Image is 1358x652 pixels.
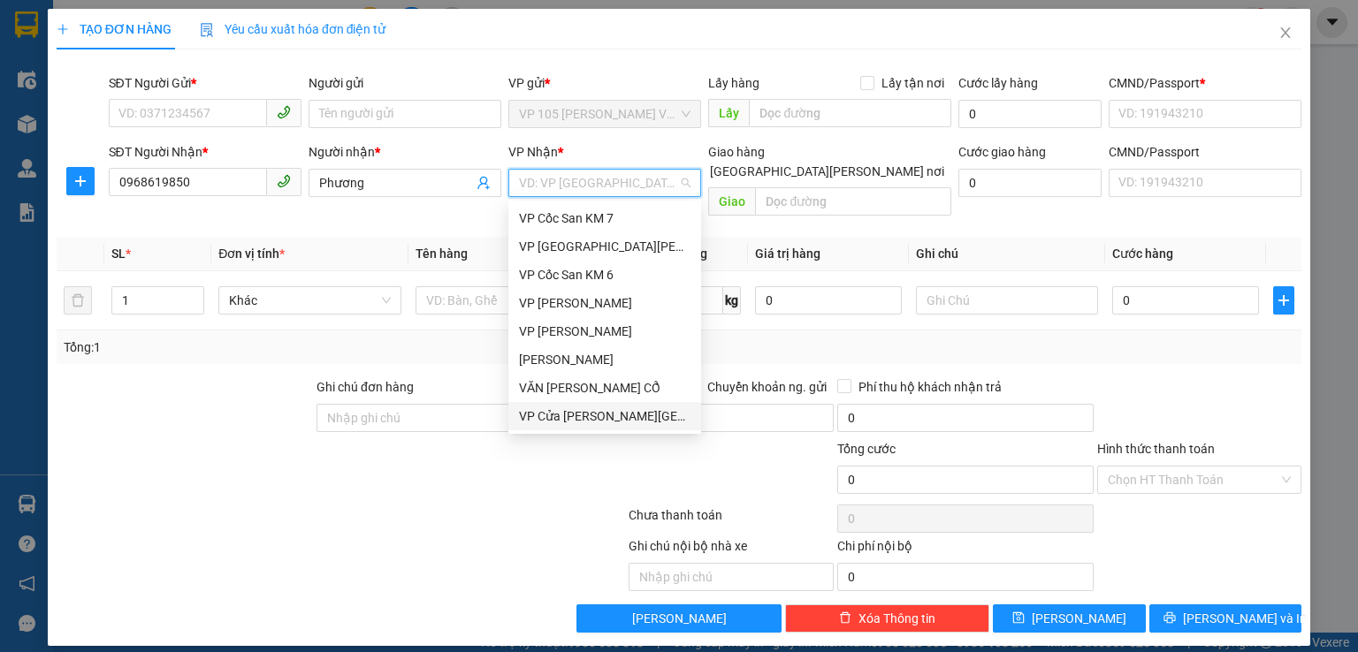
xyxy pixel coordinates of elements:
[218,246,285,261] span: Đơn vị tính
[508,232,701,261] div: VP Ninh Bình
[64,286,92,315] button: delete
[66,167,95,195] button: plus
[519,208,690,228] div: VP Cốc San KM 7
[629,536,833,563] div: Ghi chú nội bộ nhà xe
[708,99,749,127] span: Lấy
[909,237,1105,271] th: Ghi chú
[200,23,214,37] img: icon
[958,169,1102,197] input: Cước giao hàng
[1163,611,1176,625] span: printer
[1109,142,1301,162] div: CMND/Passport
[958,145,1046,159] label: Cước giao hàng
[958,76,1038,90] label: Cước lấy hàng
[755,286,902,315] input: 0
[508,289,701,317] div: VP Hà Tĩnh
[519,406,690,426] div: VP Cửa [PERSON_NAME][GEOGRAPHIC_DATA]
[519,293,690,313] div: VP [PERSON_NAME]
[508,73,701,93] div: VP gửi
[416,246,468,261] span: Tên hàng
[958,100,1102,128] input: Cước lấy hàng
[508,204,701,232] div: VP Cốc San KM 7
[64,337,525,357] div: Tổng: 1
[57,22,172,36] span: TẠO ĐƠN HÀNG
[317,380,414,394] label: Ghi chú đơn hàng
[1273,286,1294,315] button: plus
[508,374,701,402] div: VĂN PHÒNG PHỐ CỔ
[1112,246,1173,261] span: Cước hàng
[632,609,727,628] span: [PERSON_NAME]
[1032,609,1126,628] span: [PERSON_NAME]
[309,73,501,93] div: Người gửi
[519,101,690,127] span: VP 105 Hoàng Quốc Việt
[416,286,598,315] input: VD: Bàn, Ghế
[749,99,951,127] input: Dọc đường
[916,286,1098,315] input: Ghi Chú
[1274,293,1293,307] span: plus
[229,287,390,314] span: Khác
[309,142,501,162] div: Người nhận
[477,176,491,190] span: user-add
[627,505,835,536] div: Chưa thanh toán
[57,23,69,35] span: plus
[723,286,741,315] span: kg
[519,237,690,256] div: VP [GEOGRAPHIC_DATA][PERSON_NAME]
[755,187,951,216] input: Dọc đường
[1012,611,1025,625] span: save
[837,442,896,456] span: Tổng cước
[629,563,833,591] input: Nhập ghi chú
[851,377,1009,397] span: Phí thu hộ khách nhận trả
[519,322,690,341] div: VP [PERSON_NAME]
[1261,9,1310,58] button: Close
[785,604,989,633] button: deleteXóa Thông tin
[109,142,301,162] div: SĐT Người Nhận
[67,174,94,188] span: plus
[839,611,851,625] span: delete
[1183,609,1307,628] span: [PERSON_NAME] và In
[508,402,701,430] div: VP Cửa Khẩu Lào Cai
[1149,604,1302,633] button: printer[PERSON_NAME] và In
[1278,26,1293,40] span: close
[708,145,765,159] span: Giao hàng
[277,105,291,119] span: phone
[317,404,573,432] input: Ghi chú đơn hàng
[874,73,951,93] span: Lấy tận nơi
[1097,442,1215,456] label: Hình thức thanh toán
[1109,73,1301,93] div: CMND/Passport
[700,377,834,397] span: Chuyển khoản ng. gửi
[993,604,1146,633] button: save[PERSON_NAME]
[508,345,701,374] div: VP Thạch Bàn
[277,174,291,188] span: phone
[508,145,558,159] span: VP Nhận
[109,73,301,93] div: SĐT Người Gửi
[111,246,126,261] span: SL
[508,261,701,289] div: VP Cốc San KM 6
[519,350,690,369] div: [PERSON_NAME]
[519,378,690,398] div: VĂN [PERSON_NAME] CỔ
[708,76,759,90] span: Lấy hàng
[755,246,820,261] span: Giá trị hàng
[837,536,1094,563] div: Chi phí nội bộ
[708,187,755,216] span: Giao
[519,265,690,284] div: VP Cốc San KM 6
[703,162,951,181] span: [GEOGRAPHIC_DATA][PERSON_NAME] nơi
[508,317,701,345] div: VP Quảng Bình
[576,604,781,633] button: [PERSON_NAME]
[200,22,386,36] span: Yêu cầu xuất hóa đơn điện tử
[858,609,935,628] span: Xóa Thông tin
